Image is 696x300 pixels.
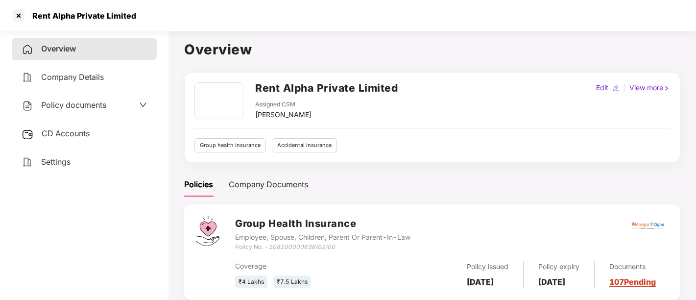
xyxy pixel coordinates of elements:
b: [DATE] [538,277,565,287]
div: Accidental insurance [272,138,337,152]
img: svg+xml;base64,PHN2ZyB4bWxucz0iaHR0cDovL3d3dy53My5vcmcvMjAwMC9zdmciIHdpZHRoPSIyNCIgaGVpZ2h0PSIyNC... [22,156,33,168]
img: rightIcon [663,85,670,92]
div: Rent Alpha Private Limited [26,11,136,21]
div: ₹7.5 Lakhs [273,275,311,289]
img: editIcon [612,85,619,92]
div: Assigned CSM [255,100,312,109]
h3: Group Health Insurance [235,216,410,231]
div: Edit [594,82,610,93]
img: svg+xml;base64,PHN2ZyB4bWxucz0iaHR0cDovL3d3dy53My5vcmcvMjAwMC9zdmciIHdpZHRoPSI0Ny43MTQiIGhlaWdodD... [196,216,219,246]
div: View more [627,82,672,93]
span: CD Accounts [42,128,90,138]
span: Company Details [41,72,104,82]
div: Employee, Spouse, Children, Parent Or Parent-In-Law [235,232,410,243]
i: 108200000636/02/00 [268,243,335,250]
img: svg+xml;base64,PHN2ZyB4bWxucz0iaHR0cDovL3d3dy53My5vcmcvMjAwMC9zdmciIHdpZHRoPSIyNCIgaGVpZ2h0PSIyNC... [22,72,33,83]
div: Coverage [235,261,380,272]
div: ₹4 Lakhs [235,275,267,289]
div: Policy expiry [538,261,579,272]
div: [PERSON_NAME] [255,109,312,120]
div: Policies [184,178,213,191]
span: down [139,101,147,109]
span: Settings [41,157,71,167]
div: Documents [609,261,656,272]
div: Company Documents [229,178,308,191]
h2: Rent Alpha Private Limited [255,80,398,96]
img: mani.png [630,222,665,232]
span: Policy documents [41,100,106,110]
img: svg+xml;base64,PHN2ZyB3aWR0aD0iMjUiIGhlaWdodD0iMjQiIHZpZXdCb3g9IjAgMCAyNSAyNCIgZmlsbD0ibm9uZSIgeG... [22,128,34,140]
div: Group health insurance [194,138,266,152]
img: svg+xml;base64,PHN2ZyB4bWxucz0iaHR0cDovL3d3dy53My5vcmcvMjAwMC9zdmciIHdpZHRoPSIyNCIgaGVpZ2h0PSIyNC... [22,44,33,55]
div: Policy No. - [235,243,410,252]
span: Overview [41,44,76,53]
img: svg+xml;base64,PHN2ZyB4bWxucz0iaHR0cDovL3d3dy53My5vcmcvMjAwMC9zdmciIHdpZHRoPSIyNCIgaGVpZ2h0PSIyNC... [22,100,33,112]
h1: Overview [184,39,680,60]
div: | [621,82,627,93]
b: [DATE] [467,277,494,287]
a: 107 Pending [609,277,656,287]
div: Policy issued [467,261,508,272]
